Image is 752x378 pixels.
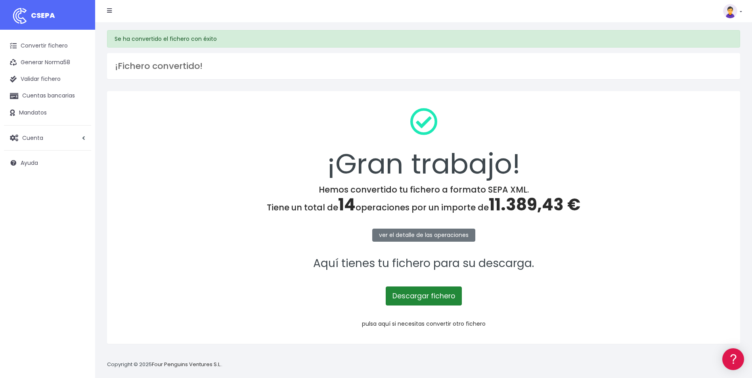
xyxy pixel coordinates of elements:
p: Aquí tienes tu fichero para su descarga. [117,255,730,273]
a: Perfiles de empresas [8,137,151,149]
a: Descargar fichero [386,286,462,305]
div: ¡Gran trabajo! [117,101,730,185]
span: 11.389,43 € [489,193,580,216]
h3: ¡Fichero convertido! [115,61,732,71]
a: Ayuda [4,155,91,171]
button: Contáctanos [8,212,151,226]
img: logo [10,6,30,26]
a: Formatos [8,100,151,113]
div: Información general [8,55,151,63]
a: Validar fichero [4,71,91,88]
a: General [8,170,151,182]
div: Se ha convertido el fichero con éxito [107,30,740,48]
a: Cuentas bancarias [4,88,91,104]
a: Generar Norma58 [4,54,91,71]
div: Facturación [8,157,151,165]
a: API [8,202,151,215]
div: Convertir ficheros [8,88,151,95]
span: Cuenta [22,134,43,141]
a: Videotutoriales [8,125,151,137]
span: 14 [338,193,356,216]
a: Problemas habituales [8,113,151,125]
div: Programadores [8,190,151,198]
h4: Hemos convertido tu fichero a formato SEPA XML. Tiene un total de operaciones por un importe de [117,185,730,215]
a: Convertir fichero [4,38,91,54]
a: Four Penguins Ventures S.L. [152,361,221,368]
a: Mandatos [4,105,91,121]
a: POWERED BY ENCHANT [109,228,153,236]
span: CSEPA [31,10,55,20]
a: ver el detalle de las operaciones [372,229,475,242]
span: Ayuda [21,159,38,167]
img: profile [723,4,737,18]
p: Copyright © 2025 . [107,361,222,369]
a: Información general [8,67,151,80]
a: Cuenta [4,130,91,146]
a: pulsa aquí si necesitas convertir otro fichero [362,320,486,328]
